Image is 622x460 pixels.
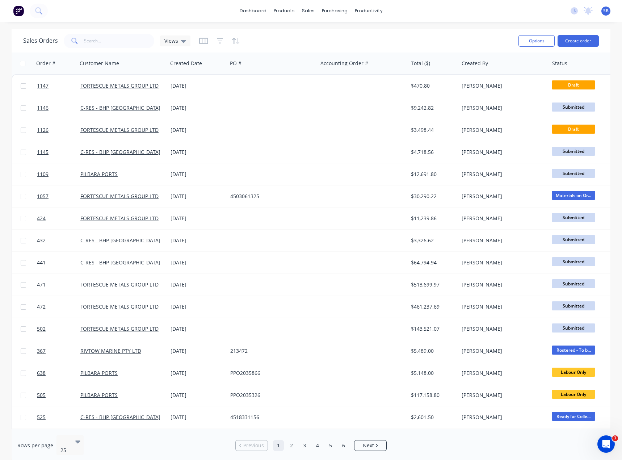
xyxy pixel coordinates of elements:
[338,440,349,451] a: Page 6
[80,259,160,266] a: C-RES - BHP [GEOGRAPHIC_DATA]
[37,237,46,244] span: 432
[552,213,595,222] span: Submitted
[37,230,80,251] a: 432
[230,369,311,377] div: PPO2035866
[80,281,159,288] a: FORTESCUE METALS GROUP LTD
[286,440,297,451] a: Page 2
[84,34,155,48] input: Search...
[37,369,46,377] span: 638
[270,5,298,16] div: products
[37,347,46,355] span: 367
[37,97,80,119] a: 1146
[171,369,224,377] div: [DATE]
[552,368,595,377] span: Labour Only
[462,414,542,421] div: [PERSON_NAME]
[411,193,454,200] div: $30,290.22
[318,5,351,16] div: purchasing
[171,193,224,200] div: [DATE]
[164,37,178,45] span: Views
[171,82,224,89] div: [DATE]
[60,447,69,454] div: 25
[552,301,595,310] span: Submitted
[37,406,80,428] a: 525
[462,392,542,399] div: [PERSON_NAME]
[36,60,55,67] div: Order #
[312,440,323,451] a: Page 4
[37,149,49,156] span: 1145
[37,392,46,399] span: 505
[230,347,311,355] div: 213472
[411,392,454,399] div: $117,158.80
[612,435,618,441] span: 1
[37,252,80,273] a: 441
[171,281,224,288] div: [DATE]
[37,126,49,134] span: 1126
[552,257,595,266] span: Submitted
[80,126,159,133] a: FORTESCUE METALS GROUP LTD
[80,325,159,332] a: FORTESCUE METALS GROUP LTD
[462,126,542,134] div: [PERSON_NAME]
[37,75,80,97] a: 1147
[171,149,224,156] div: [DATE]
[37,215,46,222] span: 424
[171,414,224,421] div: [DATE]
[552,147,595,156] span: Submitted
[171,259,224,266] div: [DATE]
[170,60,202,67] div: Created Date
[37,82,49,89] span: 1147
[37,163,80,185] a: 1109
[552,103,595,112] span: Submitted
[37,119,80,141] a: 1126
[37,325,46,333] span: 502
[37,171,49,178] span: 1109
[236,5,270,16] a: dashboard
[80,414,160,421] a: C-RES - BHP [GEOGRAPHIC_DATA]
[80,149,160,155] a: C-RES - BHP [GEOGRAPHIC_DATA]
[37,141,80,163] a: 1145
[171,303,224,310] div: [DATE]
[597,435,615,453] iframe: Intercom live chat
[462,104,542,112] div: [PERSON_NAME]
[37,296,80,318] a: 472
[37,208,80,229] a: 424
[552,235,595,244] span: Submitted
[37,384,80,406] a: 505
[80,193,159,200] a: FORTESCUE METALS GROUP LTD
[37,362,80,384] a: 638
[363,442,374,449] span: Next
[462,237,542,244] div: [PERSON_NAME]
[23,37,58,44] h1: Sales Orders
[411,104,454,112] div: $9,242.82
[411,126,454,134] div: $3,498.44
[462,347,542,355] div: [PERSON_NAME]
[37,340,80,362] a: 367
[80,303,159,310] a: FORTESCUE METALS GROUP LTD
[230,414,311,421] div: 4518331156
[411,369,454,377] div: $5,148.00
[171,392,224,399] div: [DATE]
[351,5,386,16] div: productivity
[411,60,430,67] div: Total ($)
[462,281,542,288] div: [PERSON_NAME]
[462,193,542,200] div: [PERSON_NAME]
[552,346,595,355] span: Rostered - To b...
[171,215,224,222] div: [DATE]
[80,369,118,376] a: PILBARA PORTS
[552,279,595,288] span: Submitted
[80,104,160,111] a: C-RES - BHP [GEOGRAPHIC_DATA]
[411,303,454,310] div: $461,237.69
[552,390,595,399] span: Labour Only
[552,191,595,200] span: Materials on Or...
[411,149,454,156] div: $4,718.56
[354,442,386,449] a: Next page
[80,60,119,67] div: Customer Name
[171,126,224,134] div: [DATE]
[37,185,80,207] a: 1057
[462,325,542,333] div: [PERSON_NAME]
[603,8,609,14] span: SB
[80,171,118,177] a: PILBARA PORTS
[80,237,160,244] a: C-RES - BHP [GEOGRAPHIC_DATA]
[80,392,118,398] a: PILBARA PORTS
[411,171,454,178] div: $12,691.80
[320,60,368,67] div: Accounting Order #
